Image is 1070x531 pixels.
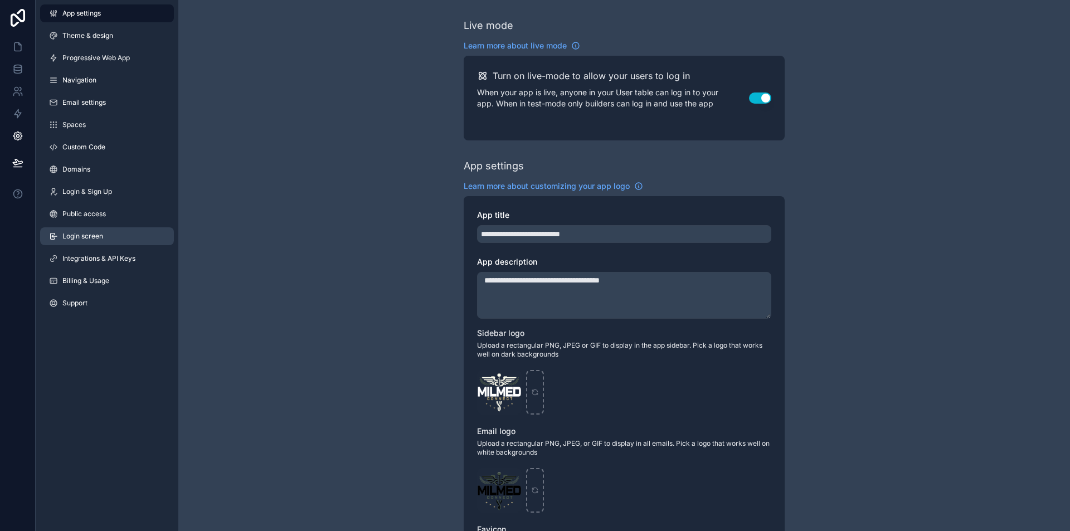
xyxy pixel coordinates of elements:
a: Spaces [40,116,174,134]
span: Support [62,299,87,308]
a: Learn more about live mode [464,40,580,51]
span: App description [477,257,537,266]
span: Upload a rectangular PNG, JPEG or GIF to display in the app sidebar. Pick a logo that works well ... [477,341,771,359]
div: App settings [464,158,524,174]
span: Learn more about customizing your app logo [464,181,630,192]
p: When your app is live, anyone in your User table can log in to your app. When in test-mode only b... [477,87,749,109]
div: Live mode [464,18,513,33]
a: Billing & Usage [40,272,174,290]
span: Domains [62,165,90,174]
span: Sidebar logo [477,328,524,338]
a: Public access [40,205,174,223]
a: Email settings [40,94,174,111]
a: Integrations & API Keys [40,250,174,267]
a: Theme & design [40,27,174,45]
span: App title [477,210,509,220]
span: Upload a rectangular PNG, JPEG, or GIF to display in all emails. Pick a logo that works well on w... [477,439,771,457]
a: Login screen [40,227,174,245]
span: Login screen [62,232,103,241]
span: Email settings [62,98,106,107]
span: Spaces [62,120,86,129]
span: App settings [62,9,101,18]
span: Navigation [62,76,96,85]
a: Support [40,294,174,312]
a: Navigation [40,71,174,89]
span: Login & Sign Up [62,187,112,196]
span: Email logo [477,426,515,436]
a: Custom Code [40,138,174,156]
span: Public access [62,210,106,218]
a: Login & Sign Up [40,183,174,201]
span: Integrations & API Keys [62,254,135,263]
span: Billing & Usage [62,276,109,285]
a: Domains [40,160,174,178]
span: Custom Code [62,143,105,152]
span: Learn more about live mode [464,40,567,51]
span: Progressive Web App [62,53,130,62]
a: App settings [40,4,174,22]
a: Learn more about customizing your app logo [464,181,643,192]
span: Theme & design [62,31,113,40]
h2: Turn on live-mode to allow your users to log in [493,69,690,82]
a: Progressive Web App [40,49,174,67]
